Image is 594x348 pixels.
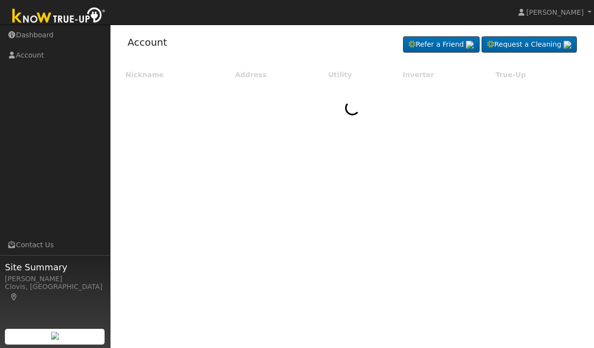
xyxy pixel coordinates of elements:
img: retrieve [466,41,474,49]
img: Know True-Up [7,5,110,28]
a: Map [10,293,19,301]
a: Request a Cleaning [482,36,577,53]
img: retrieve [564,41,571,49]
div: [PERSON_NAME] [5,274,105,284]
a: Refer a Friend [403,36,480,53]
a: Account [128,36,167,48]
span: Site Summary [5,261,105,274]
img: retrieve [51,332,59,340]
div: Clovis, [GEOGRAPHIC_DATA] [5,282,105,302]
span: [PERSON_NAME] [526,8,584,16]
